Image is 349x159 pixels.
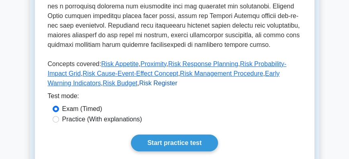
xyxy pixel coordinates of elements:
a: Risk Management Procedure [180,70,263,77]
a: Risk Appetite [101,60,139,67]
a: Proximity [141,60,167,67]
a: Start practice test [131,135,218,151]
a: Risk Cause-Event-Effect Concept [83,70,178,77]
p: Concepts covered: , , , , , , , , [48,59,302,91]
label: Practice (With explanations) [62,115,142,124]
label: Exam (Timed) [62,104,102,114]
a: Risk Register [139,80,177,87]
a: Risk Budget [103,80,137,87]
a: Risk Response Planning [168,60,238,67]
div: Test mode: [48,91,302,104]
